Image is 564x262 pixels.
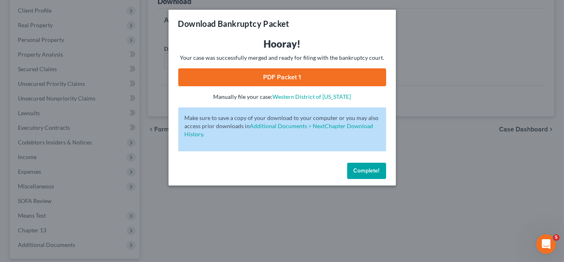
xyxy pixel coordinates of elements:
span: 5 [553,234,560,241]
a: Additional Documents > NextChapter Download History. [185,122,374,138]
p: Your case was successfully merged and ready for filing with the bankruptcy court. [178,54,386,62]
iframe: Intercom live chat [536,234,556,254]
span: Complete! [354,167,380,174]
a: PDF Packet 1 [178,68,386,86]
button: Complete! [347,163,386,179]
h3: Hooray! [178,37,386,50]
a: Western District of [US_STATE] [272,93,351,100]
h3: Download Bankruptcy Packet [178,18,290,29]
p: Make sure to save a copy of your download to your computer or you may also access prior downloads in [185,114,380,138]
p: Manually file your case: [178,93,386,101]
